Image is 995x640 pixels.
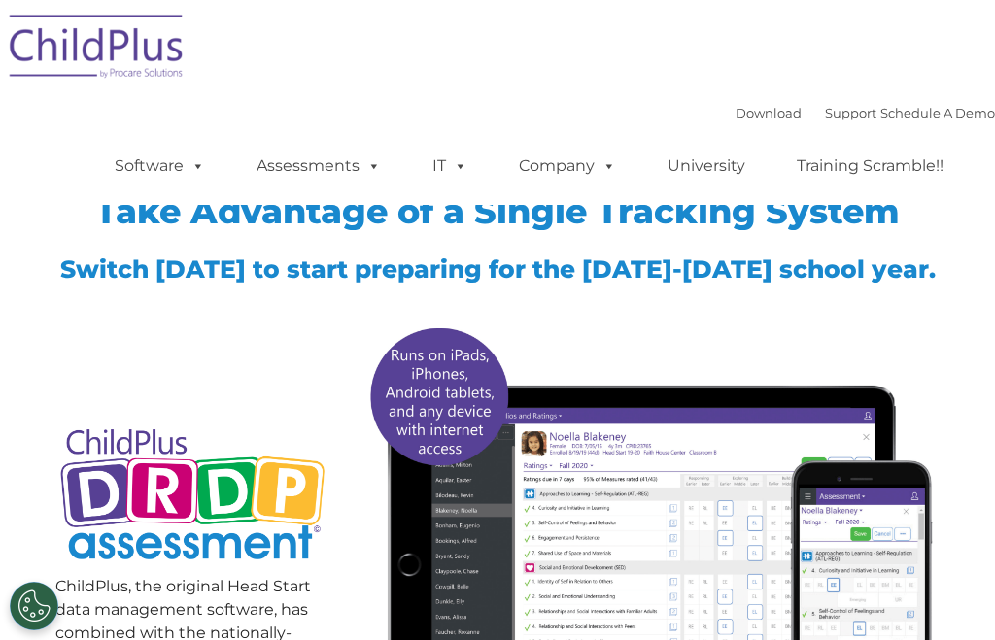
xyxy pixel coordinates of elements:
span: Take Advantage of a Single Tracking System [95,190,900,232]
a: Support [825,105,876,120]
button: Cookies Settings [10,582,58,630]
a: Company [499,147,635,185]
a: Download [736,105,802,120]
font: | [736,105,995,120]
a: IT [413,147,487,185]
span: Switch [DATE] to start preparing for the [DATE]-[DATE] school year. [60,254,936,284]
img: Copyright - DRDP Logo [55,413,330,580]
a: Schedule A Demo [880,105,995,120]
a: University [648,147,765,185]
a: Software [95,147,224,185]
a: Assessments [237,147,400,185]
a: Training Scramble!! [777,147,963,185]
